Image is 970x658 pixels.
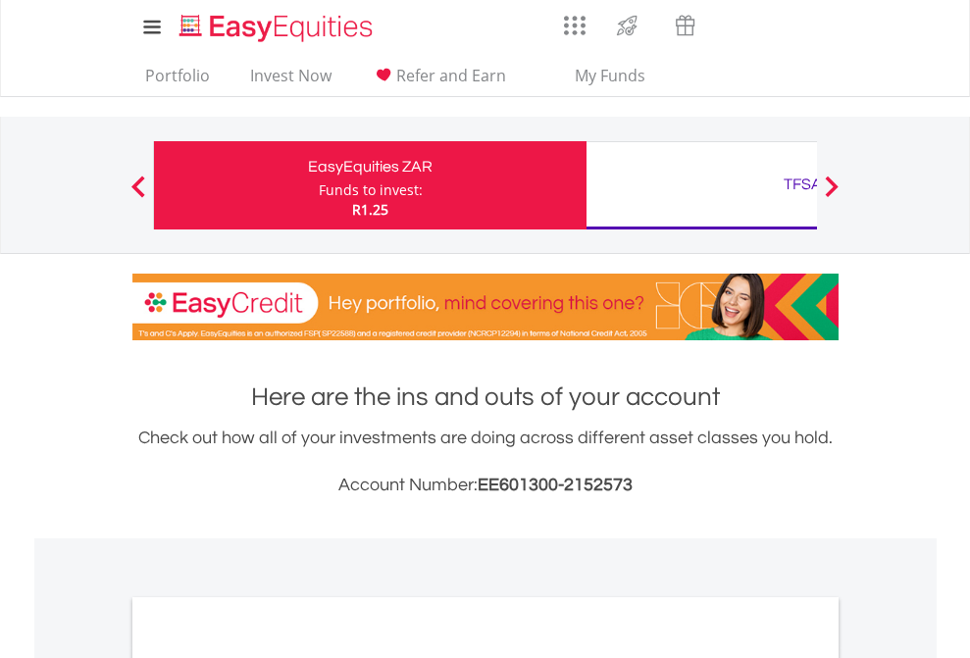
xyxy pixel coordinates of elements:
div: Funds to invest: [319,180,423,200]
a: FAQ's and Support [764,5,814,44]
img: thrive-v2.svg [611,10,643,41]
img: vouchers-v2.svg [669,10,701,41]
a: Invest Now [242,66,339,96]
h1: Here are the ins and outs of your account [132,380,839,415]
img: grid-menu-icon.svg [564,15,586,36]
a: Home page [172,5,381,44]
a: Refer and Earn [364,66,514,96]
span: Refer and Earn [396,65,506,86]
span: My Funds [546,63,675,88]
a: Vouchers [656,5,714,41]
img: EasyCredit Promotion Banner [132,274,839,340]
img: EasyEquities_Logo.png [176,12,381,44]
div: EasyEquities ZAR [166,153,575,180]
a: Portfolio [137,66,218,96]
button: Next [812,185,851,205]
button: Previous [119,185,158,205]
a: Notifications [714,5,764,44]
div: Check out how all of your investments are doing across different asset classes you hold. [132,425,839,499]
h3: Account Number: [132,472,839,499]
a: My Profile [814,5,864,48]
span: EE601300-2152573 [478,476,633,494]
a: AppsGrid [551,5,598,36]
span: R1.25 [352,200,388,219]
